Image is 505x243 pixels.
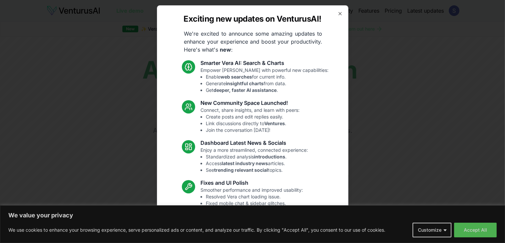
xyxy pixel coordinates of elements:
[206,193,303,200] li: Resolved Vera chart loading issue.
[179,30,328,54] p: We're excited to announce some amazing updates to enhance your experience and boost your producti...
[200,139,308,147] h3: Dashboard Latest News & Socials
[206,80,328,87] li: Generate from data.
[206,200,303,207] li: Fixed mobile chat & sidebar glitches.
[206,160,308,167] li: Access articles.
[214,167,268,173] strong: trending relevant social
[220,74,252,80] strong: web searches
[213,87,277,93] strong: deeper, faster AI assistance
[200,147,308,173] p: Enjoy a more streamlined, connected experience:
[254,154,285,159] strong: introductions
[264,121,285,126] strong: Ventures
[206,87,328,94] li: Get .
[184,14,321,24] h2: Exciting new updates on VenturusAI!
[206,153,308,160] li: Standardized analysis .
[206,114,300,120] li: Create posts and edit replies easily.
[200,179,303,187] h3: Fixes and UI Polish
[226,81,264,86] strong: insightful charts
[206,207,303,213] li: Enhanced overall UI consistency.
[206,74,328,80] li: Enable for current info.
[200,67,328,94] p: Empower [PERSON_NAME] with powerful new capabilities:
[200,187,303,213] p: Smoother performance and improved usability:
[222,160,268,166] strong: latest industry news
[206,167,308,173] li: See topics.
[206,127,300,133] li: Join the conversation [DATE]!
[206,120,300,127] li: Link discussions directly to .
[220,46,231,53] strong: new
[200,59,328,67] h3: Smarter Vera AI: Search & Charts
[178,219,327,243] p: These updates are designed to make VenturusAI more powerful, intuitive, and user-friendly. Let us...
[200,107,300,133] p: Connect, share insights, and learn with peers:
[200,99,300,107] h3: New Community Space Launched!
